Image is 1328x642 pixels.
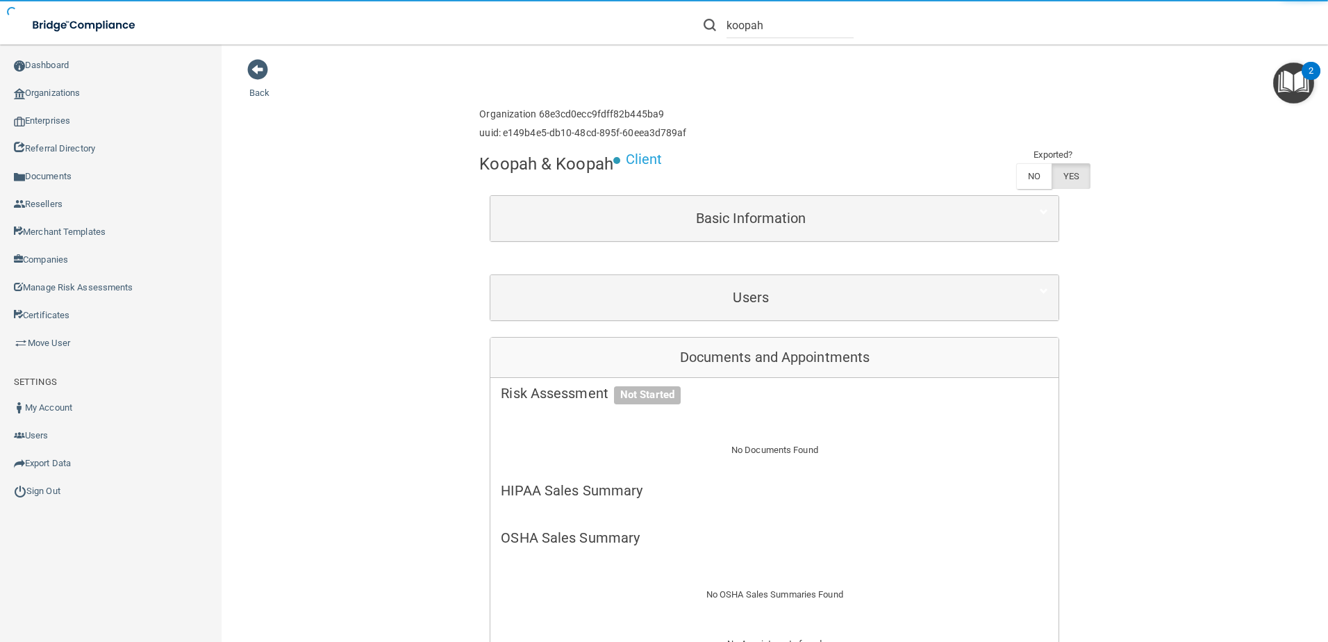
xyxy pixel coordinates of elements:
img: briefcase.64adab9b.png [14,336,28,350]
h6: Organization 68e3cd0ecc9fdff82b445ba9 [479,109,686,120]
label: SETTINGS [14,374,57,390]
label: YES [1052,163,1090,189]
div: No Documents Found [490,425,1059,475]
img: ic_power_dark.7ecde6b1.png [14,485,26,497]
h6: uuid: e149b4e5-db10-48cd-895f-60eea3d789af [479,128,686,138]
span: Not Started [614,386,681,404]
button: Open Resource Center, 2 new notifications [1273,63,1314,104]
img: enterprise.0d942306.png [14,117,25,126]
h5: Risk Assessment [501,386,1048,401]
a: Basic Information [501,203,1048,234]
img: ic_dashboard_dark.d01f4a41.png [14,60,25,72]
div: 2 [1309,71,1313,89]
img: organization-icon.f8decf85.png [14,88,25,99]
img: bridge_compliance_login_screen.278c3ca4.svg [21,11,149,40]
p: Client [626,147,663,172]
h5: Basic Information [501,211,1001,226]
img: icon-documents.8dae5593.png [14,172,25,183]
a: Back [249,71,269,98]
img: ic_reseller.de258add.png [14,199,25,210]
h5: Users [501,290,1001,305]
div: No OSHA Sales Summaries Found [490,570,1059,620]
img: icon-export.b9366987.png [14,458,25,469]
img: ic-search.3b580494.png [704,19,716,31]
img: icon-users.e205127d.png [14,430,25,441]
img: ic_user_dark.df1a06c3.png [14,402,25,413]
h4: Koopah & Koopah [479,155,613,173]
a: Users [501,282,1048,313]
input: Search [727,13,854,38]
div: Documents and Appointments [490,338,1059,378]
td: Exported? [1016,147,1091,163]
h5: HIPAA Sales Summary [501,483,1048,498]
label: NO [1016,163,1052,189]
h5: OSHA Sales Summary [501,530,1048,545]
